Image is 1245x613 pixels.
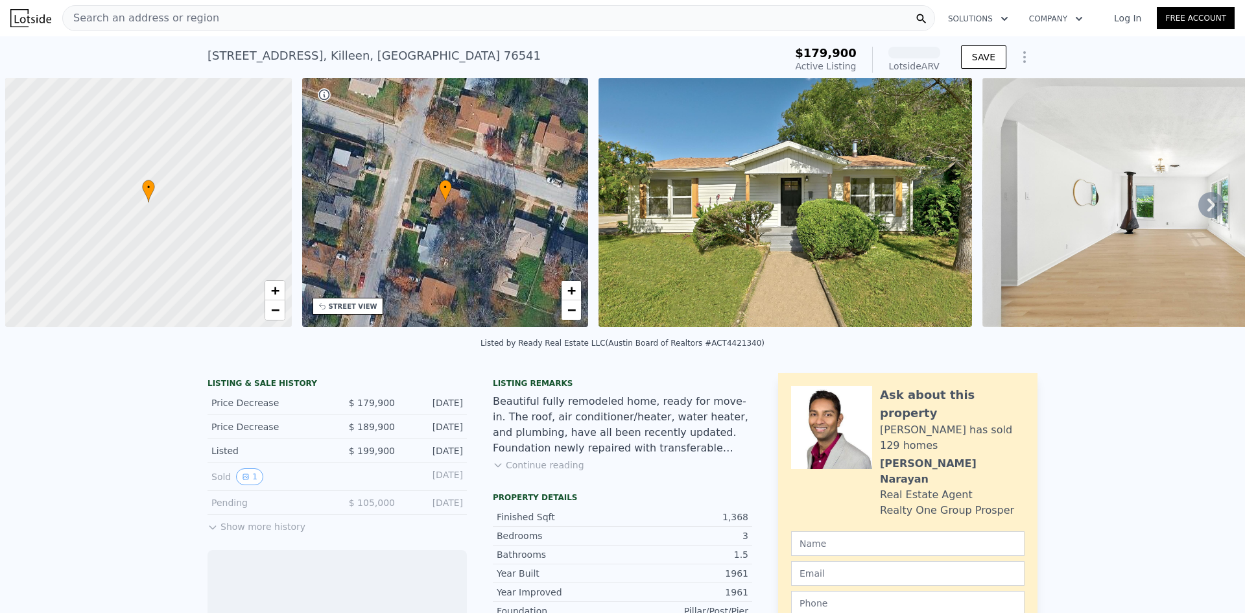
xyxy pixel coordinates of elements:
[211,420,327,433] div: Price Decrease
[622,548,748,561] div: 1.5
[270,302,279,318] span: −
[265,281,285,300] a: Zoom in
[791,531,1025,556] input: Name
[10,9,51,27] img: Lotside
[1012,44,1037,70] button: Show Options
[405,444,463,457] div: [DATE]
[1157,7,1235,29] a: Free Account
[497,511,622,523] div: Finished Sqft
[142,182,155,193] span: •
[349,498,395,508] span: $ 105,000
[439,182,452,193] span: •
[622,511,748,523] div: 1,368
[880,422,1025,453] div: [PERSON_NAME] has sold 129 homes
[622,567,748,580] div: 1961
[405,496,463,509] div: [DATE]
[493,394,752,456] div: Beautiful fully remodeled home, ready for move-in. The roof, air conditioner/heater, water heater...
[439,180,452,202] div: •
[493,459,584,472] button: Continue reading
[349,446,395,456] span: $ 199,900
[880,503,1014,518] div: Realty One Group Prosper
[497,586,622,599] div: Year Improved
[562,300,581,320] a: Zoom out
[497,529,622,542] div: Bedrooms
[938,7,1019,30] button: Solutions
[211,444,327,457] div: Listed
[236,468,263,485] button: View historical data
[796,61,857,71] span: Active Listing
[405,468,463,485] div: [DATE]
[211,496,327,509] div: Pending
[349,398,395,408] span: $ 179,900
[270,282,279,298] span: +
[791,561,1025,586] input: Email
[880,487,973,503] div: Real Estate Agent
[880,386,1025,422] div: Ask about this property
[961,45,1006,69] button: SAVE
[265,300,285,320] a: Zoom out
[207,378,467,391] div: LISTING & SALE HISTORY
[405,396,463,409] div: [DATE]
[207,47,541,65] div: [STREET_ADDRESS] , Killeen , [GEOGRAPHIC_DATA] 76541
[63,10,219,26] span: Search an address or region
[480,339,765,348] div: Listed by Ready Real Estate LLC (Austin Board of Realtors #ACT4421340)
[349,422,395,432] span: $ 189,900
[888,60,940,73] div: Lotside ARV
[795,46,857,60] span: $179,900
[211,396,327,409] div: Price Decrease
[211,468,327,485] div: Sold
[142,180,155,202] div: •
[405,420,463,433] div: [DATE]
[567,282,576,298] span: +
[1019,7,1093,30] button: Company
[599,78,972,327] img: Sale: 154700092 Parcel: 95793879
[1098,12,1157,25] a: Log In
[497,567,622,580] div: Year Built
[493,378,752,389] div: Listing remarks
[207,515,305,533] button: Show more history
[880,456,1025,487] div: [PERSON_NAME] Narayan
[497,548,622,561] div: Bathrooms
[562,281,581,300] a: Zoom in
[622,586,748,599] div: 1961
[493,492,752,503] div: Property details
[622,529,748,542] div: 3
[329,302,377,311] div: STREET VIEW
[567,302,576,318] span: −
